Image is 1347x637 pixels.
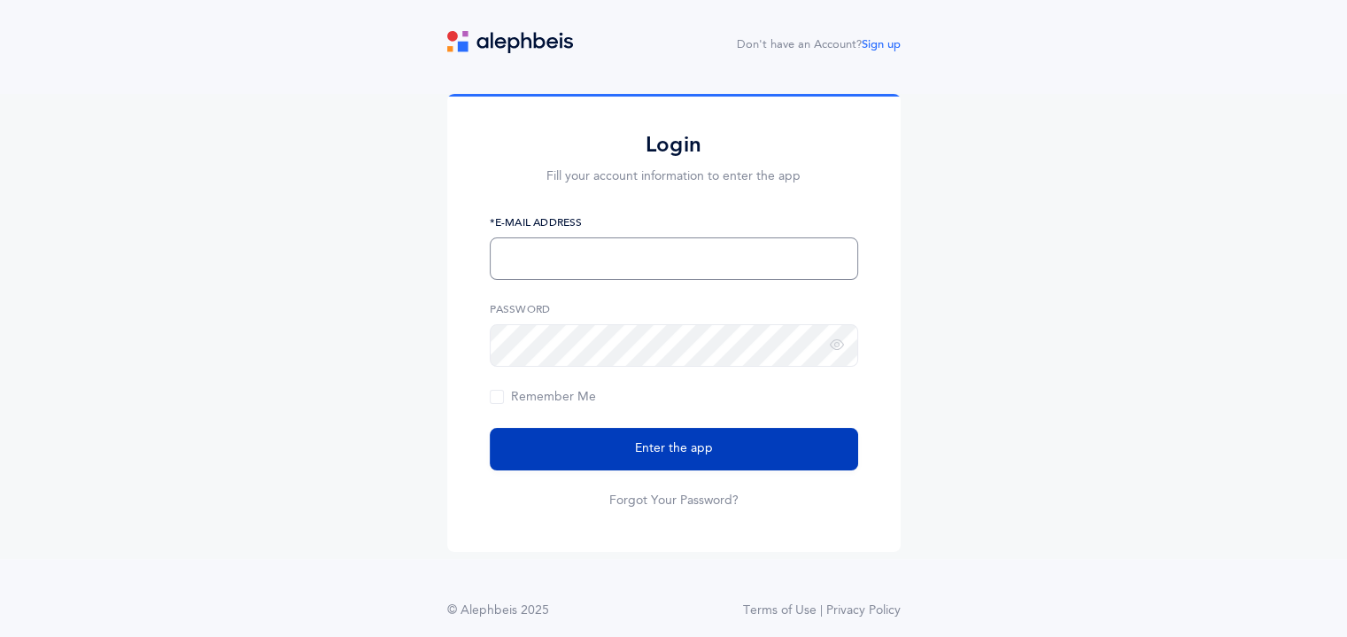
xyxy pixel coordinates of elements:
[737,36,901,54] div: Don't have an Account?
[490,301,858,317] label: Password
[447,31,573,53] img: logo.svg
[490,167,858,186] p: Fill your account information to enter the app
[447,602,549,620] div: © Alephbeis 2025
[490,214,858,230] label: *E-Mail Address
[609,492,739,509] a: Forgot Your Password?
[490,390,596,404] span: Remember Me
[862,38,901,50] a: Sign up
[743,602,901,620] a: Terms of Use | Privacy Policy
[635,439,713,458] span: Enter the app
[490,131,858,159] h2: Login
[490,428,858,470] button: Enter the app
